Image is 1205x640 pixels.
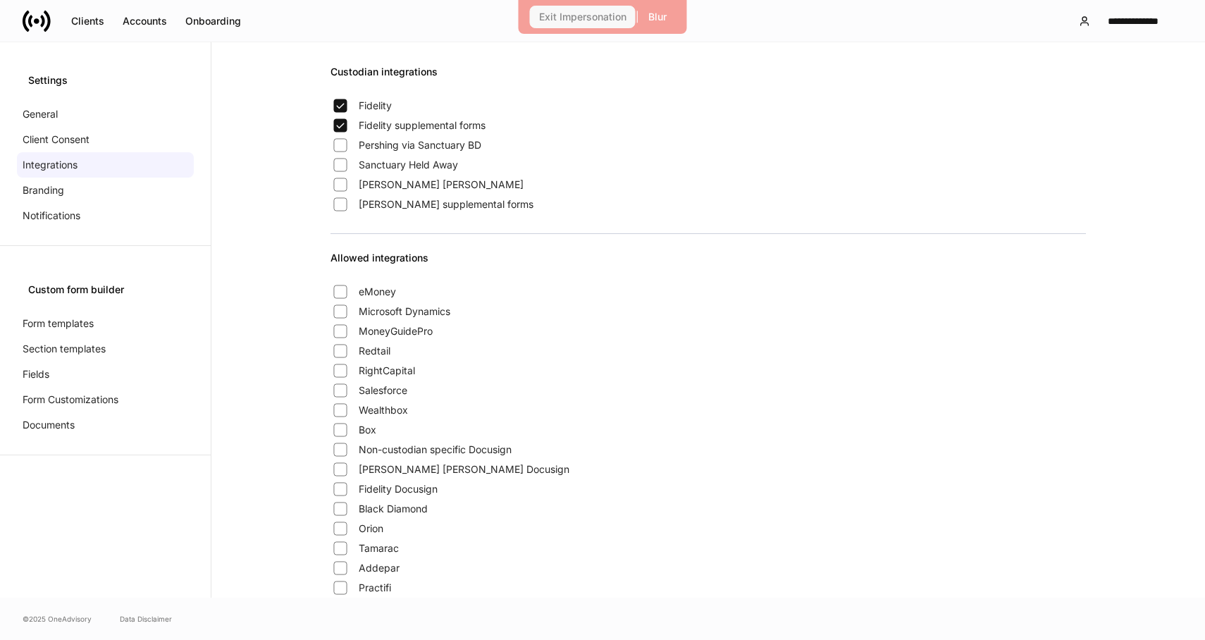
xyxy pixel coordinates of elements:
span: Microsoft Dynamics [359,304,450,319]
a: Form Customizations [17,387,194,412]
a: Data Disclaimer [120,613,172,624]
div: Accounts [123,16,167,26]
span: Addepar [359,561,400,575]
p: Documents [23,418,75,432]
div: Exit Impersonation [539,12,626,22]
p: Notifications [23,209,80,223]
span: Non-custodian specific Docusign [359,443,512,457]
a: Branding [17,178,194,203]
span: Orion [359,522,383,536]
p: Branding [23,183,64,197]
a: General [17,101,194,127]
span: © 2025 OneAdvisory [23,613,92,624]
p: Form Customizations [23,393,118,407]
span: Box [359,423,376,437]
span: Fidelity [359,99,392,113]
p: Client Consent [23,133,89,147]
div: Custom form builder [28,283,183,297]
button: Clients [62,10,113,32]
p: Section templates [23,342,106,356]
span: Pershing via Sanctuary BD [359,138,481,152]
button: Accounts [113,10,176,32]
p: General [23,107,58,121]
a: Client Consent [17,127,194,152]
span: MoneyGuidePro [359,324,433,338]
span: Black Diamond [359,502,428,516]
a: Fields [17,362,194,387]
span: Redtail [359,344,390,358]
span: Sanctuary Held Away [359,158,458,172]
a: Documents [17,412,194,438]
span: Fidelity Docusign [359,482,438,496]
div: Clients [71,16,104,26]
button: Blur [639,6,676,28]
div: Blur [648,12,667,22]
span: eMoney [359,285,396,299]
span: [PERSON_NAME] [PERSON_NAME] Docusign [359,462,569,476]
p: Form templates [23,316,94,331]
span: [PERSON_NAME] supplemental forms [359,197,533,211]
button: Onboarding [176,10,250,32]
span: Wealthbox [359,403,408,417]
span: [PERSON_NAME] [PERSON_NAME] [359,178,524,192]
span: RightCapital [359,364,415,378]
div: Custodian integrations [330,65,1086,96]
a: Integrations [17,152,194,178]
span: Fidelity supplemental forms [359,118,486,133]
button: Exit Impersonation [530,6,636,28]
div: Settings [28,73,183,87]
span: Practifi [359,581,391,595]
div: Allowed integrations [330,251,1086,282]
p: Integrations [23,158,78,172]
a: Notifications [17,203,194,228]
a: Section templates [17,336,194,362]
p: Fields [23,367,49,381]
a: Form templates [17,311,194,336]
div: Onboarding [185,16,241,26]
span: Tamarac [359,541,399,555]
span: Salesforce [359,383,407,398]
